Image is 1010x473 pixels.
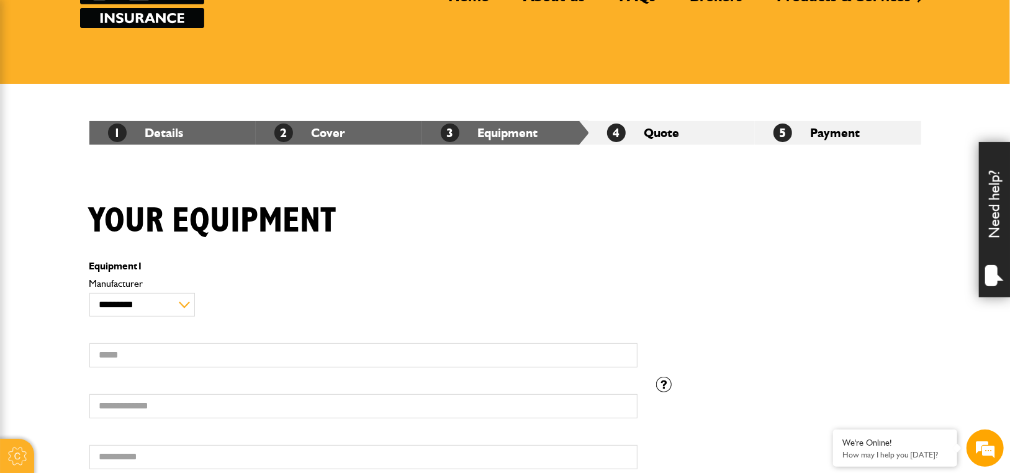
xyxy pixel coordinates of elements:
[108,125,184,140] a: 1Details
[274,125,346,140] a: 2Cover
[422,121,588,145] li: Equipment
[441,124,459,142] span: 3
[89,279,638,289] label: Manufacturer
[89,261,638,271] p: Equipment
[607,124,626,142] span: 4
[108,124,127,142] span: 1
[274,124,293,142] span: 2
[979,142,1010,297] div: Need help?
[588,121,755,145] li: Quote
[842,438,948,448] div: We're Online!
[755,121,921,145] li: Payment
[773,124,792,142] span: 5
[138,260,143,272] span: 1
[89,200,336,242] h1: Your equipment
[842,450,948,459] p: How may I help you today?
